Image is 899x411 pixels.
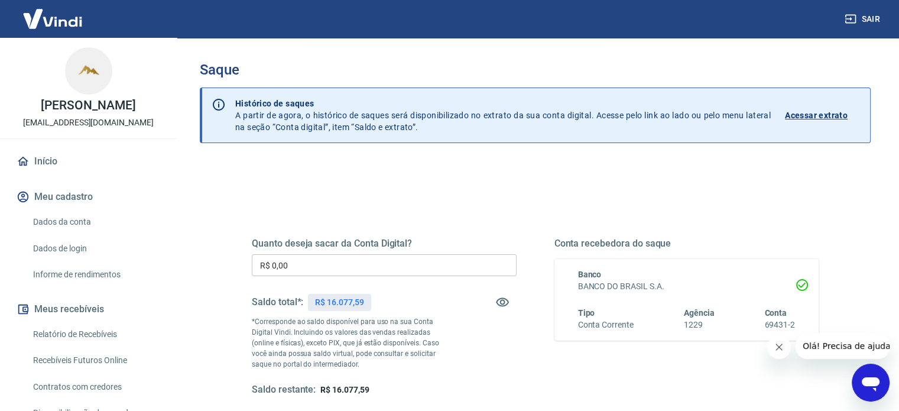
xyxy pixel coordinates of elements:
[764,308,787,318] span: Conta
[796,333,890,359] iframe: Mensagem da empresa
[320,385,369,394] span: R$ 16.077,59
[852,364,890,402] iframe: Botão para abrir a janela de mensagens
[842,8,885,30] button: Sair
[554,238,819,250] h5: Conta recebedora do saque
[235,98,771,109] p: Histórico de saques
[28,322,163,347] a: Relatório de Recebíveis
[28,237,163,261] a: Dados de login
[41,99,135,112] p: [PERSON_NAME]
[252,238,517,250] h5: Quanto deseja sacar da Conta Digital?
[7,8,99,18] span: Olá! Precisa de ajuda?
[684,319,715,331] h6: 1229
[578,270,602,279] span: Banco
[578,319,634,331] h6: Conta Corrente
[14,296,163,322] button: Meus recebíveis
[315,296,364,309] p: R$ 16.077,59
[785,98,861,133] a: Acessar extrato
[684,308,715,318] span: Agência
[578,280,796,293] h6: BANCO DO BRASIL S.A.
[14,1,91,37] img: Vindi
[28,263,163,287] a: Informe de rendimentos
[28,375,163,399] a: Contratos com credores
[14,184,163,210] button: Meu cadastro
[252,296,303,308] h5: Saldo total*:
[785,109,848,121] p: Acessar extrato
[578,308,595,318] span: Tipo
[200,62,871,78] h3: Saque
[767,335,791,359] iframe: Fechar mensagem
[252,384,316,396] h5: Saldo restante:
[14,148,163,174] a: Início
[28,348,163,373] a: Recebíveis Futuros Online
[764,319,795,331] h6: 69431-2
[252,316,450,370] p: *Corresponde ao saldo disponível para uso na sua Conta Digital Vindi. Incluindo os valores das ve...
[235,98,771,133] p: A partir de agora, o histórico de saques será disponibilizado no extrato da sua conta digital. Ac...
[28,210,163,234] a: Dados da conta
[23,116,154,129] p: [EMAIL_ADDRESS][DOMAIN_NAME]
[65,47,112,95] img: 14735f01-f5cc-4dd2-a4f4-22c59d3034c2.jpeg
